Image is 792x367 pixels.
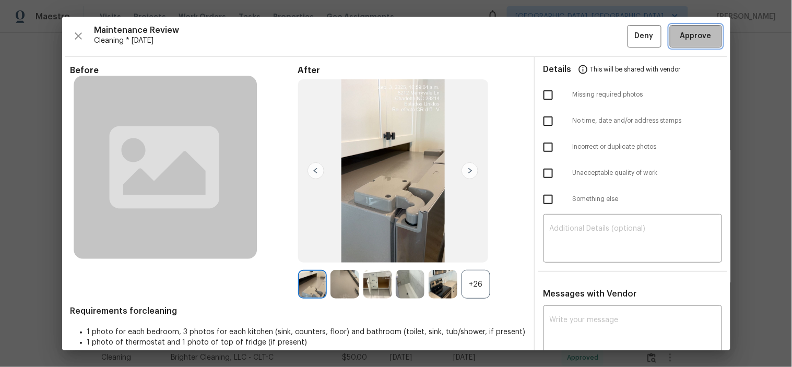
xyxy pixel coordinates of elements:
span: No time, date and/or address stamps [573,116,722,125]
span: Deny [635,30,654,43]
span: Something else [573,195,722,204]
span: Incorrect or duplicate photos [573,143,722,151]
img: right-chevron-button-url [462,162,478,179]
div: No time, date and/or address stamps [535,108,730,134]
button: Approve [670,25,722,48]
span: Missing required photos [573,90,722,99]
span: Unacceptable quality of work [573,169,722,177]
span: This will be shared with vendor [590,57,681,82]
div: Incorrect or duplicate photos [535,134,730,160]
span: After [298,65,526,76]
span: Requirements for cleaning [70,306,526,316]
span: Cleaning * [DATE] [94,35,628,46]
div: Missing required photos [535,82,730,108]
div: Unacceptable quality of work [535,160,730,186]
span: Before [70,65,298,76]
div: +26 [462,270,490,299]
div: Something else [535,186,730,212]
li: 1 photo of thermostat and 1 photo of top of fridge (if present) [87,337,526,348]
button: Deny [628,25,661,48]
span: Maintenance Review [94,25,628,35]
span: Approve [680,30,712,43]
span: Messages with Vendor [543,290,637,298]
span: Details [543,57,572,82]
li: 1 photo for each bedroom, 3 photos for each kitchen (sink, counters, floor) and bathroom (toilet,... [87,327,526,337]
img: left-chevron-button-url [308,162,324,179]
